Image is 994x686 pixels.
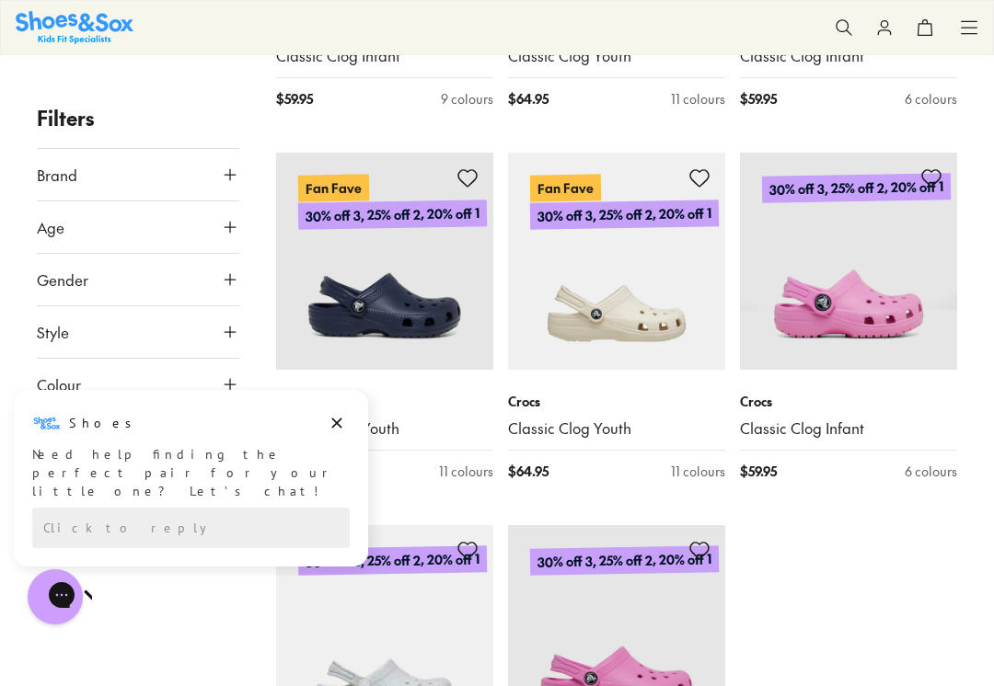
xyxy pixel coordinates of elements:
[740,46,957,66] a: Classic Clog Infant
[298,545,487,576] p: 30% off 3, 25% off 2, 20% off 1
[740,89,777,109] span: $ 59.95
[439,462,493,481] div: 11 colours
[32,58,350,113] div: Need help finding the perfect pair for your little one? Let’s chat!
[276,89,313,109] span: $ 59.95
[276,418,493,439] a: Classic Clog Youth
[32,21,62,51] img: Shoes logo
[37,149,239,200] button: Brand
[530,545,719,576] p: 30% off 3, 25% off 2, 20% off 1
[905,89,957,109] div: 6 colours
[14,21,368,113] div: Message from Shoes. Need help finding the perfect pair for your little one? Let’s chat!
[324,23,350,49] button: Dismiss campaign
[508,153,725,370] a: Fan Fave30% off 3, 25% off 2, 20% off 1
[32,120,350,161] div: Reply to the campaigns
[37,373,81,395] span: Colour
[298,174,369,201] p: Fan Fave
[14,3,368,179] div: Campaign message
[16,11,133,43] img: SNS_Logo_Responsive.svg
[671,89,725,109] div: 11 colours
[16,11,133,43] a: Shoes & Sox
[740,392,957,411] p: Crocs
[18,563,92,631] iframe: Gorgias live chat messenger
[69,27,142,45] h3: Shoes
[671,462,725,481] div: 11 colours
[276,153,493,370] a: Fan Fave30% off 3, 25% off 2, 20% off 1
[762,173,951,203] p: 30% off 3, 25% off 2, 20% off 1
[441,89,493,109] div: 9 colours
[508,392,725,411] p: Crocs
[37,201,239,253] button: Age
[508,89,549,109] span: $ 64.95
[37,359,239,410] button: Colour
[37,321,69,343] span: Style
[905,462,957,481] div: 6 colours
[276,46,493,66] a: Classic Clog Infant
[740,153,957,370] a: 30% off 3, 25% off 2, 20% off 1
[530,174,601,201] p: Fan Fave
[508,462,549,481] span: $ 64.95
[37,216,64,238] span: Age
[37,269,88,291] span: Gender
[530,200,719,230] p: 30% off 3, 25% off 2, 20% off 1
[740,418,957,439] a: Classic Clog Infant
[298,200,487,230] p: 30% off 3, 25% off 2, 20% off 1
[37,306,239,358] button: Style
[37,103,239,133] p: Filters
[37,164,77,186] span: Brand
[37,254,239,305] button: Gender
[276,392,493,411] p: Crocs
[508,418,725,439] a: Classic Clog Youth
[508,46,725,66] a: Classic Clog Youth
[740,462,777,481] span: $ 59.95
